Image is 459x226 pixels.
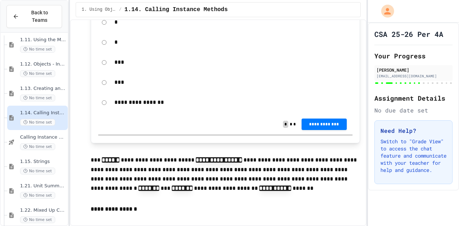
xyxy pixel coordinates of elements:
[20,159,66,165] span: 1.15. Strings
[124,5,228,14] span: 1.14. Calling Instance Methods
[374,106,453,115] div: No due date set
[6,5,62,28] button: Back to Teams
[377,67,450,73] div: [PERSON_NAME]
[374,29,443,39] h1: CSA 25-26 Per 4A
[20,61,66,67] span: 1.12. Objects - Instances of Classes
[20,183,66,189] span: 1.21. Unit Summary 1b (1.7-1.15)
[23,9,56,24] span: Back to Teams
[20,207,66,213] span: 1.22. Mixed Up Code Practice 1b (1.7-1.15)
[20,216,55,223] span: No time set
[380,138,446,174] p: Switch to "Grade View" to access the chat feature and communicate with your teacher for help and ...
[20,110,66,116] span: 1.14. Calling Instance Methods
[20,119,55,126] span: No time set
[119,7,122,13] span: /
[374,3,396,19] div: My Account
[20,168,55,174] span: No time set
[82,7,116,13] span: 1. Using Objects and Methods
[20,95,55,101] span: No time set
[374,93,453,103] h2: Assignment Details
[20,86,66,92] span: 1.13. Creating and Initializing Objects: Constructors
[20,70,55,77] span: No time set
[377,73,450,79] div: [EMAIL_ADDRESS][DOMAIN_NAME]
[20,192,55,199] span: No time set
[20,134,66,140] span: Calling Instance Methods - Topic 1.14
[374,51,453,61] h2: Your Progress
[380,126,446,135] h3: Need Help?
[20,46,55,53] span: No time set
[20,37,66,43] span: 1.11. Using the Math Class
[20,143,55,150] span: No time set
